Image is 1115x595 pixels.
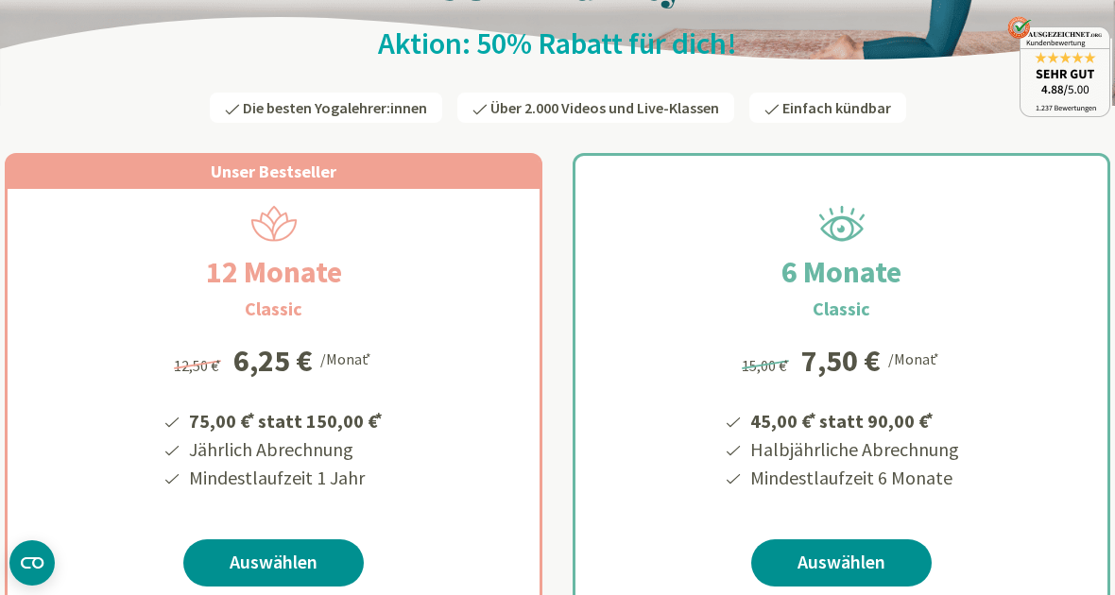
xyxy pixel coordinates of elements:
span: Unser Bestseller [211,161,336,182]
li: 45,00 € statt 90,00 € [747,403,959,435]
span: 12,50 € [174,356,224,375]
li: 75,00 € statt 150,00 € [186,403,386,435]
div: 6,25 € [233,346,313,376]
h2: 6 Monate [736,249,947,295]
span: 15,00 € [742,356,792,375]
span: Die besten Yogalehrer:innen [243,98,427,117]
div: /Monat [888,346,942,370]
div: /Monat [320,346,374,370]
li: Mindestlaufzeit 6 Monate [747,464,959,492]
span: Einfach kündbar [782,98,891,117]
h2: Aktion: 50% Rabatt für dich! [5,25,1110,62]
a: Auswählen [751,539,932,586]
button: CMP-Widget öffnen [9,540,55,586]
li: Jährlich Abrechnung [186,435,386,464]
li: Mindestlaufzeit 1 Jahr [186,464,386,492]
a: Auswählen [183,539,364,586]
div: 7,50 € [801,346,881,376]
h2: 12 Monate [161,249,387,295]
img: ausgezeichnet_badge.png [1007,16,1110,117]
h3: Classic [813,295,870,323]
h3: Classic [245,295,302,323]
span: Über 2.000 Videos und Live-Klassen [490,98,719,117]
li: Halbjährliche Abrechnung [747,435,959,464]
